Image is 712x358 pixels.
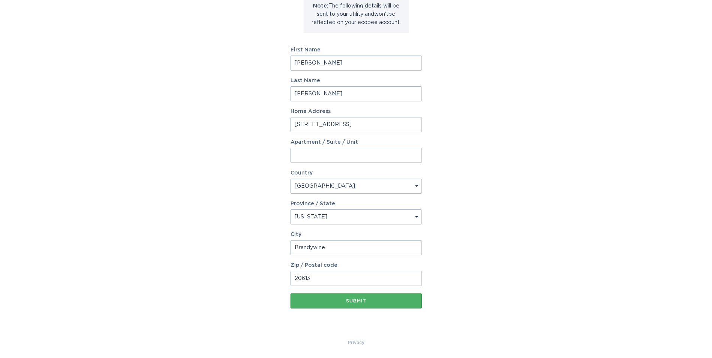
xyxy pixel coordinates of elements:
[291,47,422,53] label: First Name
[294,299,418,303] div: Submit
[291,201,335,206] label: Province / State
[291,170,313,176] label: Country
[291,263,422,268] label: Zip / Postal code
[309,2,403,27] p: The following details will be sent to your utility and won't be reflected on your ecobee account.
[291,78,422,83] label: Last Name
[291,293,422,308] button: Submit
[313,3,328,9] strong: Note:
[291,140,422,145] label: Apartment / Suite / Unit
[348,338,364,347] a: Privacy Policy & Terms of Use
[291,232,422,237] label: City
[291,109,422,114] label: Home Address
